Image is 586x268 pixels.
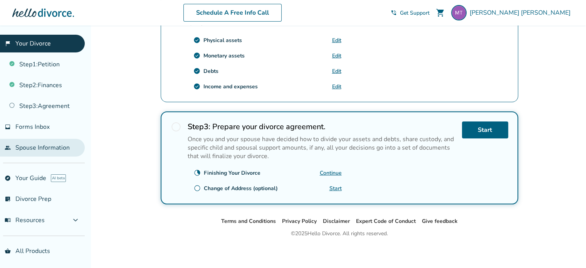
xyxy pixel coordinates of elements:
span: Forms Inbox [15,123,50,131]
span: phone_in_talk [391,10,397,16]
span: shopping_basket [5,248,11,254]
a: Schedule A Free Info Call [183,4,282,22]
a: Edit [332,52,341,59]
div: Income and expenses [203,83,258,90]
a: Edit [332,37,341,44]
a: Start [329,185,342,192]
span: radio_button_unchecked [194,185,201,192]
strong: Step 3 : [188,121,210,132]
div: Physical assets [203,37,242,44]
div: Finishing Your Divorce [204,169,260,177]
a: Terms and Conditions [221,217,276,225]
span: shopping_cart [436,8,445,17]
span: explore [5,175,11,181]
img: marcelo.troiani@gmail.com [451,5,467,20]
a: Edit [332,83,341,90]
a: Start [462,121,508,138]
span: people [5,145,11,151]
span: clock_loader_40 [194,169,201,176]
span: Resources [5,216,45,224]
div: Monetary assets [203,52,245,59]
span: check_circle [193,37,200,44]
a: phone_in_talkGet Support [391,9,430,17]
span: flag_2 [5,40,11,47]
iframe: Chat Widget [547,231,586,268]
span: inbox [5,124,11,130]
span: menu_book [5,217,11,223]
a: Expert Code of Conduct [356,217,416,225]
span: Get Support [400,9,430,17]
span: check_circle [193,83,200,90]
span: [PERSON_NAME] [PERSON_NAME] [470,8,574,17]
div: Change of Address (optional) [204,185,278,192]
a: Continue [320,169,342,177]
span: radio_button_unchecked [171,121,181,132]
span: check_circle [193,67,200,74]
a: Privacy Policy [282,217,317,225]
li: Disclaimer [323,217,350,226]
div: Debts [203,67,218,75]
span: AI beta [51,174,66,182]
h2: Prepare your divorce agreement. [188,121,456,132]
li: Give feedback [422,217,458,226]
span: list_alt_check [5,196,11,202]
span: check_circle [193,52,200,59]
a: Edit [332,67,341,75]
span: expand_more [71,216,80,225]
div: © 2025 Hello Divorce. All rights reserved. [291,229,388,238]
p: Once you and your spouse have decided how to divide your assets and debts, share custody, and spe... [188,135,456,160]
